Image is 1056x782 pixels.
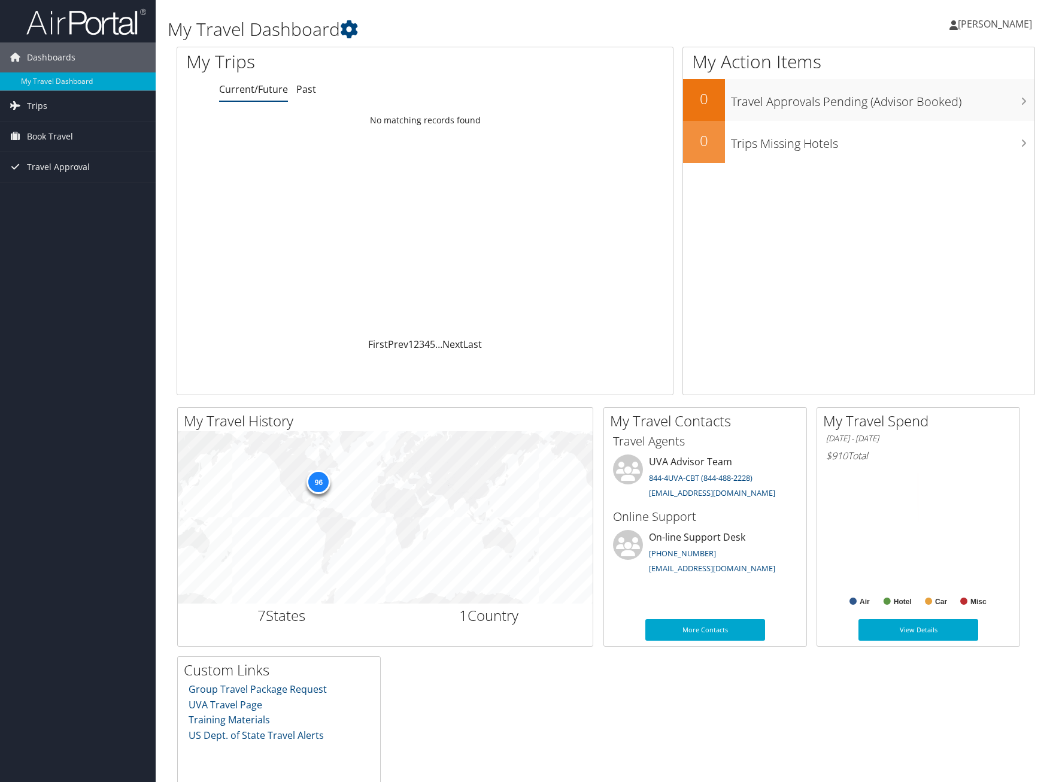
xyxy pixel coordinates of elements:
[607,530,803,579] li: On-line Support Desk
[307,470,330,494] div: 96
[27,91,47,121] span: Trips
[649,563,775,574] a: [EMAIL_ADDRESS][DOMAIN_NAME]
[219,83,288,96] a: Current/Future
[184,411,593,431] h2: My Travel History
[257,605,266,625] span: 7
[683,89,725,109] h2: 0
[168,17,752,42] h1: My Travel Dashboard
[189,713,270,726] a: Training Materials
[435,338,442,351] span: …
[731,87,1034,110] h3: Travel Approvals Pending (Advisor Booked)
[459,605,468,625] span: 1
[368,338,388,351] a: First
[826,449,848,462] span: $910
[826,449,1011,462] h6: Total
[189,729,324,742] a: US Dept. of State Travel Alerts
[27,152,90,182] span: Travel Approval
[949,6,1044,42] a: [PERSON_NAME]
[186,49,457,74] h1: My Trips
[395,605,584,626] h2: Country
[177,110,673,131] td: No matching records found
[189,698,262,711] a: UVA Travel Page
[296,83,316,96] a: Past
[388,338,408,351] a: Prev
[970,598,987,606] text: Misc
[187,605,377,626] h2: States
[858,619,978,641] a: View Details
[613,433,797,450] h3: Travel Agents
[463,338,482,351] a: Last
[414,338,419,351] a: 2
[649,472,752,483] a: 844-4UVA-CBT (844-488-2228)
[607,454,803,504] li: UVA Advisor Team
[935,598,947,606] text: Car
[958,17,1032,31] span: [PERSON_NAME]
[649,487,775,498] a: [EMAIL_ADDRESS][DOMAIN_NAME]
[189,683,327,696] a: Group Travel Package Request
[613,508,797,525] h3: Online Support
[826,433,1011,444] h6: [DATE] - [DATE]
[894,598,912,606] text: Hotel
[645,619,765,641] a: More Contacts
[419,338,424,351] a: 3
[408,338,414,351] a: 1
[860,598,870,606] text: Air
[683,131,725,151] h2: 0
[823,411,1019,431] h2: My Travel Spend
[610,411,806,431] h2: My Travel Contacts
[442,338,463,351] a: Next
[731,129,1034,152] h3: Trips Missing Hotels
[424,338,430,351] a: 4
[430,338,435,351] a: 5
[683,121,1034,163] a: 0Trips Missing Hotels
[26,8,146,36] img: airportal-logo.png
[27,43,75,72] span: Dashboards
[683,49,1034,74] h1: My Action Items
[683,79,1034,121] a: 0Travel Approvals Pending (Advisor Booked)
[27,122,73,151] span: Book Travel
[649,548,716,559] a: [PHONE_NUMBER]
[184,660,380,680] h2: Custom Links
